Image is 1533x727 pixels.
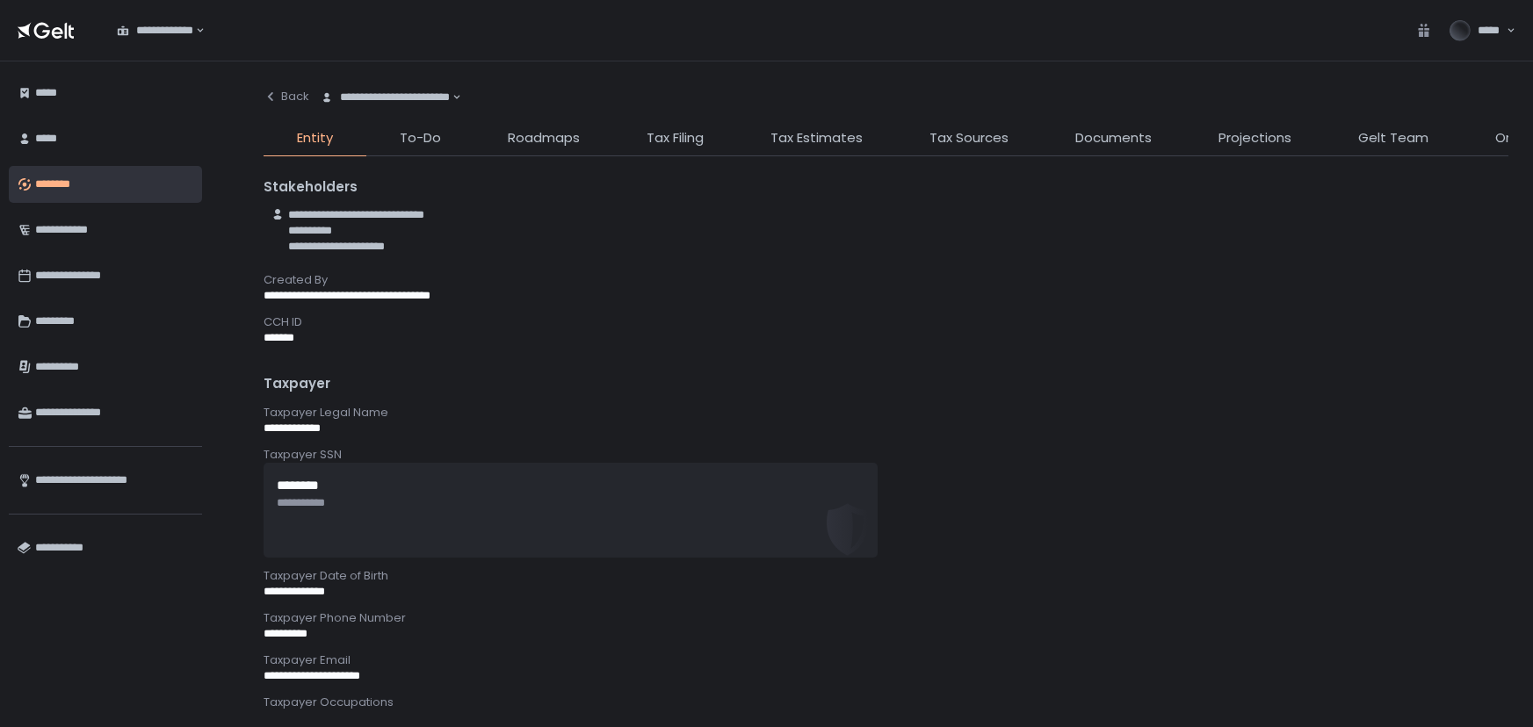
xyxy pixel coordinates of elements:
[264,447,1508,463] div: Taxpayer SSN
[1075,128,1152,148] span: Documents
[508,128,580,148] span: Roadmaps
[264,610,1508,626] div: Taxpayer Phone Number
[193,22,194,40] input: Search for option
[770,128,863,148] span: Tax Estimates
[1218,128,1291,148] span: Projections
[264,89,309,104] div: Back
[264,695,1508,710] div: Taxpayer Occupations
[929,128,1009,148] span: Tax Sources
[264,374,1508,394] div: Taxpayer
[105,12,205,49] div: Search for option
[309,79,461,116] div: Search for option
[264,79,309,114] button: Back
[264,652,1508,668] div: Taxpayer Email
[264,272,1508,288] div: Created By
[264,177,1508,198] div: Stakeholders
[264,314,1508,330] div: CCH ID
[647,128,704,148] span: Tax Filing
[297,128,333,148] span: Entity
[1358,128,1428,148] span: Gelt Team
[450,89,451,106] input: Search for option
[264,568,1508,584] div: Taxpayer Date of Birth
[400,128,441,148] span: To-Do
[264,405,1508,421] div: Taxpayer Legal Name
